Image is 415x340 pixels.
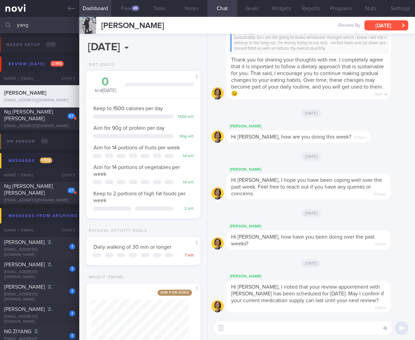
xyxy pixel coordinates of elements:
div: 1 [70,288,75,294]
div: 0 [93,76,118,88]
div: [EMAIL_ADDRESS][DOMAIN_NAME] [4,292,75,302]
div: yes. trying to make healthier choices in my daily intake but making sure i can do it sustainably.... [230,30,387,52]
span: [PERSON_NAME] [4,284,45,290]
span: Ng [PERSON_NAME] [PERSON_NAME] [4,109,53,121]
div: Review [DATE] [7,59,65,69]
span: 0 / 1 [40,138,49,144]
span: 4:27pm [375,240,386,247]
span: Hi [PERSON_NAME], I noted that your review appointment with [PERSON_NAME] has been scheduled for ... [231,284,384,303]
span: [DATE] [302,152,321,161]
span: 2 / 395 [50,61,64,67]
span: Hi [PERSON_NAME], how are you doing this week? [231,134,351,140]
span: Thank you for sharing your thoughts with me. I completely agree that it is important to follow a ... [231,57,384,96]
span: Hi [PERSON_NAME], how have you been doing over the past weeks? [231,234,375,246]
div: Diet (Daily) [86,63,115,68]
div: Weight (Trend) [86,275,124,280]
span: [PERSON_NAME] [4,262,45,267]
div: [PERSON_NAME] [226,122,390,130]
span: [DATE] [302,209,321,217]
span: [PERSON_NAME] [4,307,45,312]
span: Hi [PERSON_NAME], I hope you have been coping well over the past week. Feel free to reach out if ... [231,177,382,196]
div: Needs setup [5,40,58,49]
div: 1 [70,244,75,249]
div: Physical Activity Goals [86,228,147,234]
span: 1 / 328 [40,157,52,163]
div: 27 [67,113,75,119]
div: Chats [52,72,79,85]
div: Messages [7,156,54,165]
div: [PERSON_NAME] [226,222,411,230]
div: [PERSON_NAME] [226,272,411,281]
span: [PERSON_NAME] [4,90,46,96]
div: 1 [70,311,75,316]
span: Keep to 1500 calories per day [93,106,163,111]
div: 1500 left [177,115,194,120]
div: Messages from Archived [7,211,98,220]
span: [PERSON_NAME] [101,22,164,30]
div: [EMAIL_ADDRESS][DOMAIN_NAME] [4,247,75,258]
div: 1 [70,333,75,339]
div: kcal [DATE] [93,76,118,94]
div: 2 left [177,207,194,212]
span: NG ZIYANG [4,329,31,334]
div: 14 left [177,180,194,185]
div: [EMAIL_ADDRESS][DOMAIN_NAME] [4,314,75,324]
span: Aim for 90g of protein per day [93,125,165,131]
span: 0 / 111 [46,42,56,47]
div: 49 [132,5,139,11]
div: 7 left [177,253,194,258]
div: 14 left [177,154,194,159]
span: Review By [338,23,360,29]
span: [PERSON_NAME] [4,240,45,245]
span: [DATE] [302,259,321,267]
span: 5:20pm [354,133,365,140]
span: 10:59am [374,190,386,197]
div: [EMAIL_ADDRESS][DOMAIN_NAME] [4,124,75,129]
span: Aim for 14 portions of fruits per week [93,145,180,150]
span: Aim for 14 portions of vegetables per week [93,165,180,177]
span: Aim for: 93 kg [158,290,192,296]
div: Chats [52,168,79,182]
div: Chats [52,223,79,237]
div: [EMAIL_ADDRESS][DOMAIN_NAME] [4,198,75,203]
span: 5:30pm [375,304,386,310]
span: 1:31pm [373,90,383,97]
div: On sensor [5,137,50,146]
span: Ng [PERSON_NAME] [PERSON_NAME] [4,184,53,196]
span: Daily walking of 30 min or longer [93,244,171,250]
div: 27 [67,188,75,193]
button: [DATE] [364,20,408,30]
span: [DATE] [302,109,321,117]
div: 90 g left [177,134,194,139]
div: [EMAIL_ADDRESS][DOMAIN_NAME] [4,270,75,280]
span: Keep to 2 portions of high fat foods per week [93,191,186,203]
div: 1 [70,266,75,272]
div: [EMAIL_ADDRESS][DOMAIN_NAME] [4,98,75,103]
div: [PERSON_NAME] [226,166,411,174]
